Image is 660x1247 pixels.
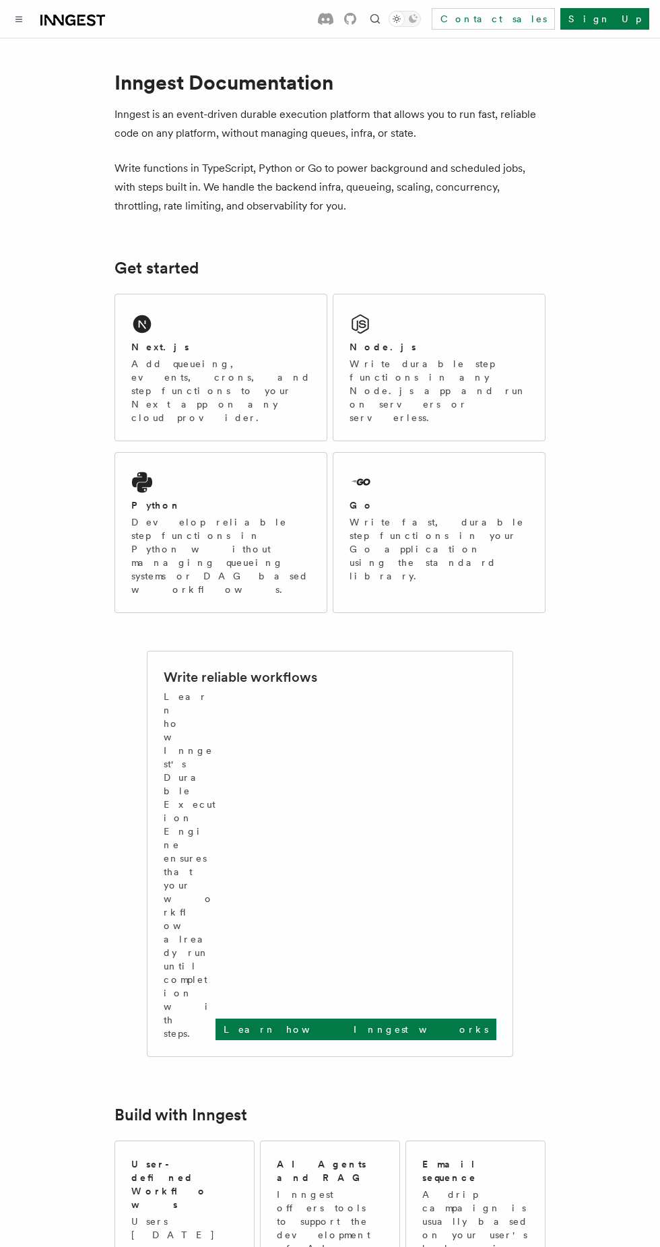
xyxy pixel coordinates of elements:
[422,1157,529,1184] h2: Email sequence
[131,1157,238,1211] h2: User-defined Workflows
[114,259,199,278] a: Get started
[560,8,649,30] a: Sign Up
[114,1106,247,1124] a: Build with Inngest
[350,357,529,424] p: Write durable step functions in any Node.js app and run on servers or serverless.
[350,340,416,354] h2: Node.js
[114,452,327,613] a: PythonDevelop reliable step functions in Python without managing queueing systems or DAG based wo...
[114,294,327,441] a: Next.jsAdd queueing, events, crons, and step functions to your Next app on any cloud provider.
[11,11,27,27] button: Toggle navigation
[333,294,546,441] a: Node.jsWrite durable step functions in any Node.js app and run on servers or serverless.
[164,668,317,686] h2: Write reliable workflows
[131,515,310,596] p: Develop reliable step functions in Python without managing queueing systems or DAG based workflows.
[350,515,529,583] p: Write fast, durable step functions in your Go application using the standard library.
[389,11,421,27] button: Toggle dark mode
[114,70,546,94] h1: Inngest Documentation
[333,452,546,613] a: GoWrite fast, durable step functions in your Go application using the standard library.
[350,499,374,512] h2: Go
[114,159,546,216] p: Write functions in TypeScript, Python or Go to power background and scheduled jobs, with steps bu...
[131,340,189,354] h2: Next.js
[114,105,546,143] p: Inngest is an event-driven durable execution platform that allows you to run fast, reliable code ...
[367,11,383,27] button: Find something...
[432,8,555,30] a: Contact sales
[277,1157,383,1184] h2: AI Agents and RAG
[131,499,181,512] h2: Python
[164,690,216,1040] p: Learn how Inngest's Durable Execution Engine ensures that your workflow already run until complet...
[216,1019,496,1040] a: Learn how Inngest works
[224,1023,488,1036] p: Learn how Inngest works
[131,357,310,424] p: Add queueing, events, crons, and step functions to your Next app on any cloud provider.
